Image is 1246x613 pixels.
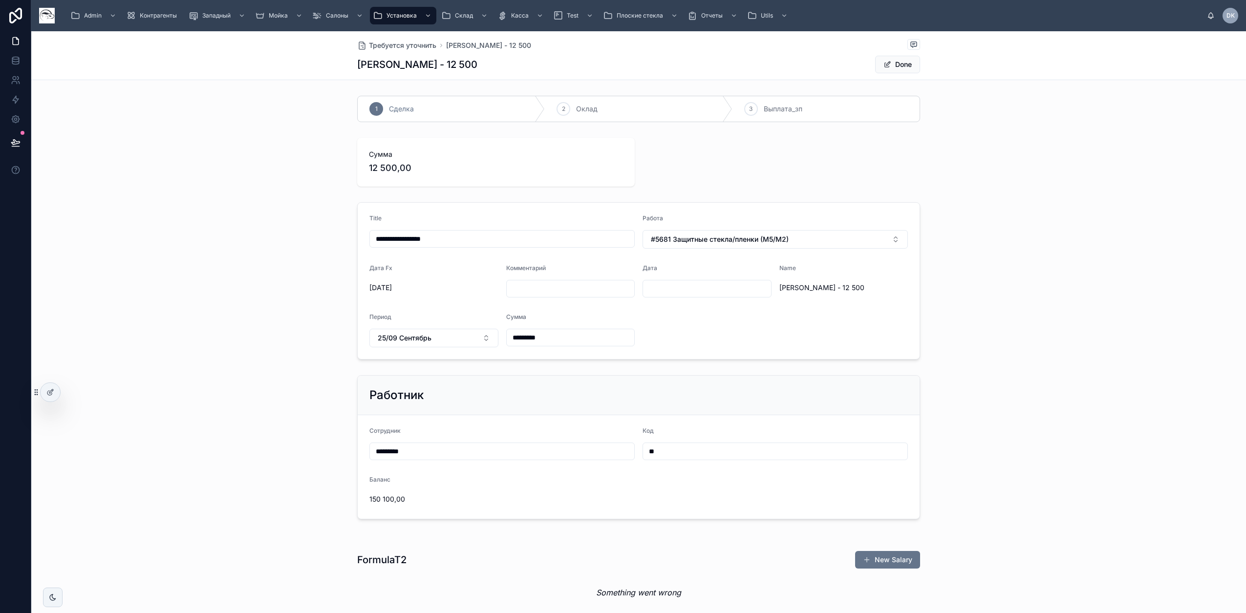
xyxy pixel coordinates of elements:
span: Сотрудник [369,427,401,434]
span: 12 500,00 [369,161,623,175]
span: [PERSON_NAME] - 12 500 [779,283,908,293]
a: [PERSON_NAME] - 12 500 [446,41,531,50]
a: Test [550,7,598,24]
a: Контрагенты [123,7,184,24]
em: Something went wrong [596,587,681,598]
span: Name [779,264,796,272]
a: Admin [67,7,121,24]
span: 3 [749,105,752,113]
span: Баланс [369,476,390,483]
span: Utils [761,12,773,20]
img: App logo [39,8,55,23]
span: Admin [84,12,102,20]
span: Западный [202,12,231,20]
span: Сумма [369,149,623,159]
span: Дата [643,264,657,272]
span: 25/09 Сентябрь [378,333,431,343]
span: #5681 Защитные стекла/пленки (М5/М2) [651,234,789,244]
h2: Работник [369,387,424,403]
a: Требуется уточнить [357,41,436,50]
span: Дата Fx [369,264,392,272]
a: Касса [494,7,548,24]
a: Мойка [252,7,307,24]
span: Код [643,427,654,434]
a: Салоны [309,7,368,24]
span: DK [1226,12,1235,20]
span: Сделка [389,104,414,114]
span: [DATE] [369,283,498,293]
a: Плоские стекла [600,7,683,24]
span: Отчеты [701,12,723,20]
span: Период [369,313,391,320]
h1: [PERSON_NAME] - 12 500 [357,58,477,71]
span: Работа [643,214,663,222]
span: 1 [375,105,378,113]
span: Плоские стекла [617,12,663,20]
div: scrollable content [63,5,1207,26]
a: Отчеты [685,7,742,24]
h1: FormulaT2 [357,553,407,567]
span: Test [567,12,579,20]
span: Title [369,214,382,222]
span: Установка [387,12,417,20]
span: Выплата_зп [764,104,802,114]
button: New Salary [855,551,920,569]
span: 150 100,00 [369,494,498,504]
a: Склад [438,7,493,24]
span: Комментарий [506,264,546,272]
a: Западный [186,7,250,24]
span: Мойка [269,12,288,20]
a: Utils [744,7,793,24]
span: Требуется уточнить [369,41,436,50]
button: Select Button [643,230,908,249]
span: Контрагенты [140,12,177,20]
span: Склад [455,12,473,20]
span: Салоны [326,12,348,20]
span: 2 [562,105,565,113]
button: Done [875,56,920,73]
span: Касса [511,12,529,20]
a: Установка [370,7,436,24]
span: Сумма [506,313,526,320]
span: Оклад [576,104,598,114]
button: Select Button [369,329,498,347]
